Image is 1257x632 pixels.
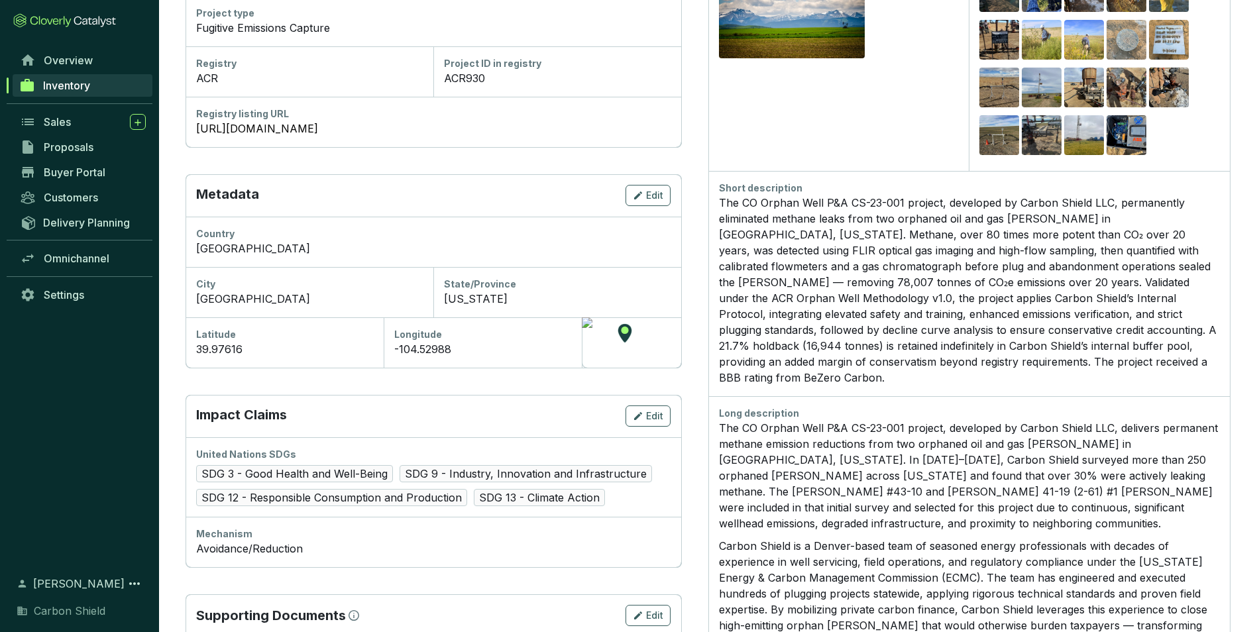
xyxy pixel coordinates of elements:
[13,136,152,158] a: Proposals
[196,70,423,86] div: ACR
[626,605,671,626] button: Edit
[13,247,152,270] a: Omnichannel
[196,57,423,70] div: Registry
[400,465,652,482] span: SDG 9 - Industry, Innovation and Infrastructure
[196,20,671,36] div: Fugitive Emissions Capture
[43,216,130,229] span: Delivery Planning
[196,341,373,357] div: 39.97616
[13,161,152,184] a: Buyer Portal
[626,185,671,206] button: Edit
[444,291,671,307] div: [US_STATE]
[33,576,125,592] span: [PERSON_NAME]
[196,227,671,240] div: Country
[444,278,671,291] div: State/Province
[196,606,346,625] p: Supporting Documents
[196,7,671,20] div: Project type
[444,57,671,70] div: Project ID in registry
[196,240,671,256] div: [GEOGRAPHIC_DATA]
[196,107,671,121] div: Registry listing URL
[196,448,671,461] div: United Nations SDGs
[196,489,467,506] span: SDG 12 - Responsible Consumption and Production
[13,186,152,209] a: Customers
[196,278,423,291] div: City
[196,405,287,427] p: Impact Claims
[719,407,1220,420] div: Long description
[196,185,259,206] p: Metadata
[646,609,663,622] span: Edit
[394,328,571,341] div: Longitude
[196,121,671,136] a: [URL][DOMAIN_NAME]
[13,111,152,133] a: Sales
[44,252,109,265] span: Omnichannel
[13,49,152,72] a: Overview
[196,328,373,341] div: Latitude
[474,489,605,506] span: SDG 13 - Climate Action
[444,70,671,86] div: ACR930
[719,182,1220,195] div: Short description
[34,603,105,619] span: Carbon Shield
[44,54,93,67] span: Overview
[44,140,93,154] span: Proposals
[719,195,1220,386] div: The CO Orphan Well P&A CS-23-001 project, developed by Carbon Shield LLC, permanently eliminated ...
[626,405,671,427] button: Edit
[13,211,152,233] a: Delivery Planning
[196,541,671,556] div: Avoidance/Reduction
[44,191,98,204] span: Customers
[196,527,671,541] div: Mechanism
[196,465,393,482] span: SDG 3 - Good Health and Well-Being
[719,420,1220,531] p: The CO Orphan Well P&A CS-23-001 project, developed by Carbon Shield LLC, delivers permanent meth...
[13,74,152,97] a: Inventory
[44,288,84,301] span: Settings
[13,284,152,306] a: Settings
[394,341,571,357] div: -104.52988
[196,291,423,307] div: [GEOGRAPHIC_DATA]
[43,79,90,92] span: Inventory
[646,189,663,202] span: Edit
[44,115,71,129] span: Sales
[44,166,105,179] span: Buyer Portal
[646,409,663,423] span: Edit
